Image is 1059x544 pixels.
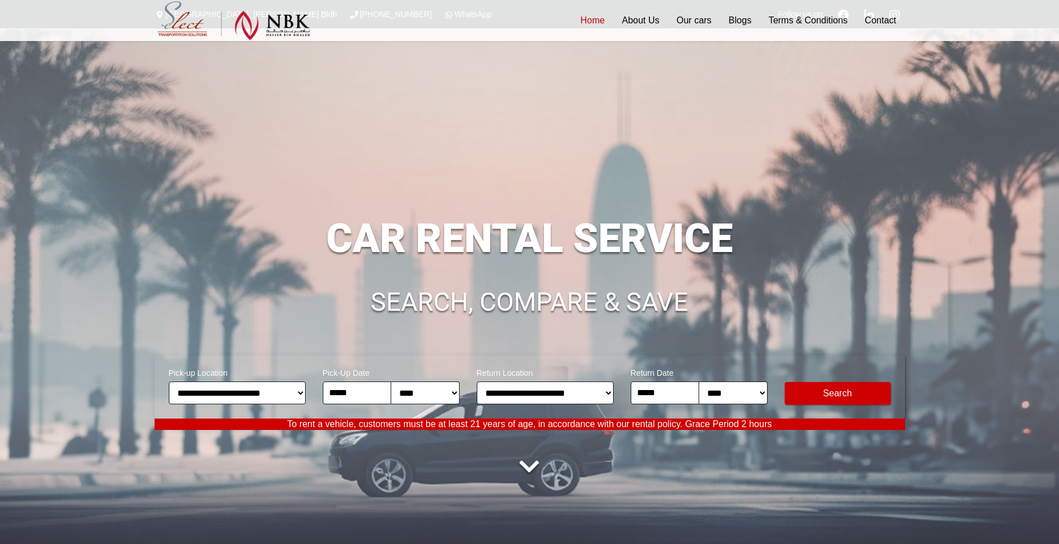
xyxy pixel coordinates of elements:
[169,361,306,381] span: Pick-up Location
[477,361,614,381] span: Return Location
[323,361,460,381] span: Pick-Up Date
[631,361,768,381] span: Return Date
[155,289,905,315] h1: SEARCH, COMPARE & SAVE
[155,218,905,258] h1: CAR RENTAL SERVICE
[155,419,905,430] p: To rent a vehicle, customers must be at least 21 years of age, in accordance with our rental poli...
[157,1,310,40] img: Select Rent a Car
[785,382,891,405] button: Modify Search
